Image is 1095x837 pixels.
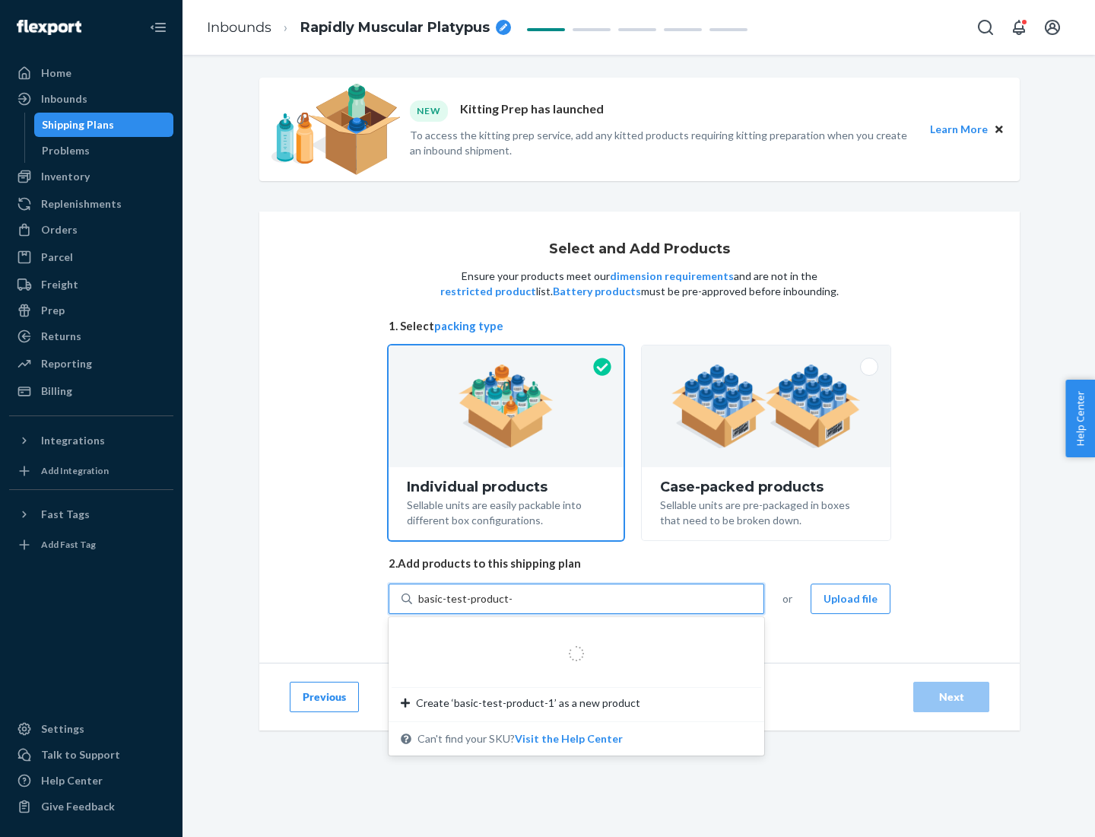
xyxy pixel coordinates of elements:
[926,689,976,705] div: Next
[41,383,72,399] div: Billing
[41,91,87,107] div: Inbounds
[207,19,271,36] a: Inbounds
[660,479,872,495] div: Case-packed products
[17,20,81,35] img: Flexport logo
[515,731,623,746] button: Create ‘basic-test-product-1’ as a new productCan't find your SKU?
[9,794,173,819] button: Give Feedback
[407,495,605,528] div: Sellable units are easily packable into different box configurations.
[410,100,448,121] div: NEW
[9,769,173,793] a: Help Center
[9,428,173,453] button: Integrations
[811,584,890,614] button: Upload file
[913,682,989,712] button: Next
[42,143,90,158] div: Problems
[9,352,173,376] a: Reporting
[9,743,173,767] a: Talk to Support
[1037,12,1068,43] button: Open account menu
[9,717,173,741] a: Settings
[410,128,916,158] p: To access the kitting prep service, add any kitted products requiring kitting preparation when yo...
[41,538,96,551] div: Add Fast Tag
[41,329,81,344] div: Returns
[549,242,730,257] h1: Select and Add Products
[440,284,536,299] button: restricted product
[930,121,988,138] button: Learn More
[9,164,173,189] a: Inventory
[9,379,173,403] a: Billing
[41,773,103,788] div: Help Center
[782,591,792,606] span: or
[553,284,641,299] button: Battery products
[143,12,173,43] button: Close Navigation
[970,12,1001,43] button: Open Search Box
[9,218,173,242] a: Orders
[41,464,109,477] div: Add Integration
[1004,12,1034,43] button: Open notifications
[41,356,92,371] div: Reporting
[9,502,173,527] button: Fast Tags
[460,100,604,121] p: Kitting Prep has launched
[9,459,173,483] a: Add Integration
[418,591,516,606] input: Create ‘basic-test-product-1’ as a new productCan't find your SKU?Visit the Help Center
[41,747,120,762] div: Talk to Support
[41,196,122,212] div: Replenishments
[439,269,840,299] p: Ensure your products meet our and are not in the list. must be pre-approved before inbounding.
[41,303,65,318] div: Prep
[389,555,890,571] span: 2. Add products to this shipping plan
[407,479,605,495] div: Individual products
[41,277,78,292] div: Freight
[41,250,73,265] div: Parcel
[459,364,554,448] img: individual-pack.facf35554cb0f1810c75b2bd6df2d64e.png
[41,169,90,184] div: Inventory
[991,121,1008,138] button: Close
[9,272,173,297] a: Freight
[671,364,861,448] img: case-pack.59cecea509d18c883b923b81aeac6d0b.png
[41,799,115,814] div: Give Feedback
[34,138,174,163] a: Problems
[195,5,523,50] ol: breadcrumbs
[300,18,490,38] span: Rapidly Muscular Platypus
[389,318,890,334] span: 1. Select
[41,721,84,737] div: Settings
[434,318,503,334] button: packing type
[290,682,359,712] button: Previous
[9,87,173,111] a: Inbounds
[41,65,71,81] div: Home
[9,298,173,323] a: Prep
[41,433,105,448] div: Integrations
[1065,380,1095,457] button: Help Center
[9,61,173,85] a: Home
[41,507,90,522] div: Fast Tags
[42,117,114,132] div: Shipping Plans
[9,245,173,269] a: Parcel
[9,192,173,216] a: Replenishments
[34,113,174,137] a: Shipping Plans
[41,222,78,237] div: Orders
[417,731,623,746] span: Can't find your SKU?
[9,324,173,348] a: Returns
[610,269,734,284] button: dimension requirements
[416,695,640,711] span: Create ‘basic-test-product-1’ as a new product
[660,495,872,528] div: Sellable units are pre-packaged in boxes that need to be broken down.
[9,533,173,557] a: Add Fast Tag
